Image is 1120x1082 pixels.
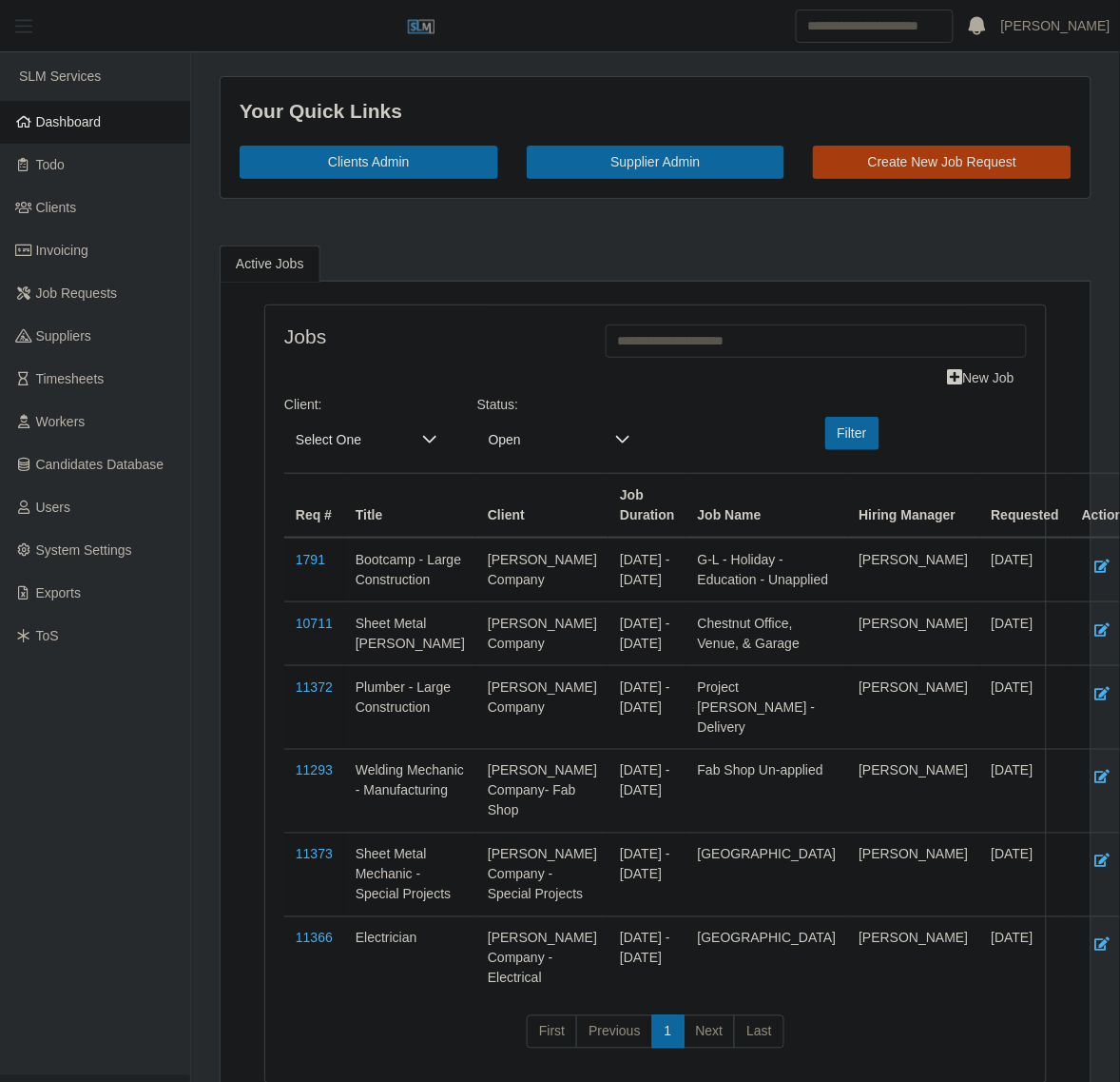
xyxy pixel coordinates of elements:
th: Job Duration [608,473,686,538]
td: Bootcamp - Large Construction [344,538,476,602]
h4: Jobs [284,325,577,348]
span: Workers [36,414,86,429]
td: [PERSON_NAME] Company [476,601,608,665]
div: Your Quick Links [240,96,1072,127]
a: Create New Job Request [813,146,1072,179]
span: SLM Services [19,69,101,84]
th: Hiring Manager [848,473,980,538]
span: Suppliers [36,328,91,344]
button: Filter [825,417,879,450]
td: Chestnut Office, Venue, & Garage [686,601,848,665]
a: 10711 [296,616,333,631]
td: [GEOGRAPHIC_DATA] [686,833,848,916]
a: Clients Admin [240,146,498,179]
td: [PERSON_NAME] Company [476,665,608,749]
td: [DATE] - [DATE] [608,538,686,602]
th: Client [476,473,608,538]
td: [DATE] [980,916,1072,1000]
td: [PERSON_NAME] [848,833,980,916]
th: Requested [980,473,1072,538]
td: [DATE] - [DATE] [608,749,686,833]
td: [DATE] - [DATE] [608,833,686,916]
td: [DATE] [980,665,1072,749]
img: SLM Logo [407,12,435,41]
td: Project [PERSON_NAME] - Delivery [686,665,848,749]
span: Open [477,423,604,458]
span: Todo [36,157,65,172]
td: Plumber - Large Construction [344,665,476,749]
a: Supplier Admin [527,146,785,179]
td: Electrician [344,916,476,1000]
span: Dashboard [36,114,102,129]
th: Job Name [686,473,848,538]
a: 11293 [296,763,333,778]
label: Status: [477,395,519,415]
td: [PERSON_NAME] Company - Electrical [476,916,608,1000]
span: System Settings [36,542,132,558]
th: Req # [284,473,344,538]
td: [PERSON_NAME] Company - Special Projects [476,833,608,916]
td: Sheet Metal Mechanic - Special Projects [344,833,476,916]
a: 1791 [296,552,325,567]
td: [PERSON_NAME] Company [476,538,608,602]
a: New Job [936,362,1027,395]
a: Active Jobs [220,246,320,283]
td: [DATE] - [DATE] [608,601,686,665]
input: Search [796,10,954,43]
td: Sheet Metal [PERSON_NAME] [344,601,476,665]
td: [PERSON_NAME] [848,665,980,749]
a: 11372 [296,679,333,695]
span: Exports [36,585,81,600]
label: Client: [284,395,322,415]
span: Job Requests [36,285,118,301]
span: Candidates Database [36,457,164,472]
td: Fab Shop Un-applied [686,749,848,833]
td: [PERSON_NAME] [848,749,980,833]
span: Select One [284,423,411,458]
td: [PERSON_NAME] [848,601,980,665]
span: Clients [36,200,77,215]
span: Users [36,500,71,515]
nav: pagination [284,1015,1027,1065]
a: 11373 [296,847,333,862]
td: [DATE] [980,749,1072,833]
a: 11366 [296,931,333,946]
td: [PERSON_NAME] Company- Fab Shop [476,749,608,833]
td: Welding Mechanic - Manufacturing [344,749,476,833]
td: G-L - Holiday - Education - Unapplied [686,538,848,602]
a: [PERSON_NAME] [1001,16,1110,36]
span: Invoicing [36,243,88,258]
a: 1 [652,1015,685,1050]
td: [DATE] - [DATE] [608,665,686,749]
span: ToS [36,628,59,643]
td: [DATE] [980,601,1072,665]
span: Timesheets [36,371,105,386]
td: [PERSON_NAME] [848,538,980,602]
td: [DATE] [980,833,1072,916]
td: [PERSON_NAME] [848,916,980,1000]
td: [DATE] - [DATE] [608,916,686,1000]
th: Title [344,473,476,538]
td: [DATE] [980,538,1072,602]
td: [GEOGRAPHIC_DATA] [686,916,848,1000]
